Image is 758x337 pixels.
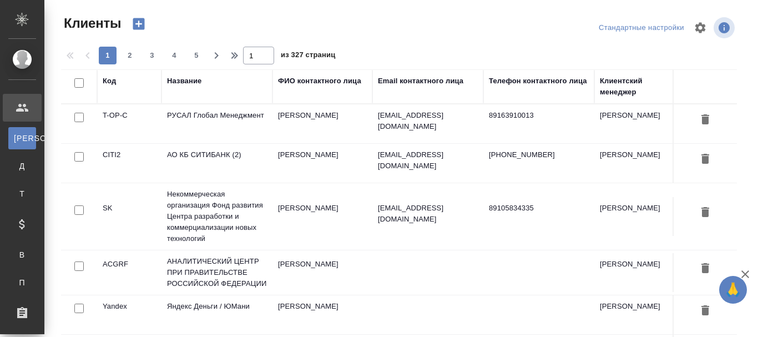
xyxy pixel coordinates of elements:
p: [EMAIL_ADDRESS][DOMAIN_NAME] [378,149,478,172]
span: П [14,277,31,288]
button: 2 [121,47,139,64]
td: РУСАЛ Глобал Менеджмент [161,104,272,143]
div: Клиентский менеджер [600,76,678,98]
span: Д [14,160,31,172]
button: Удалить [696,110,715,130]
td: [PERSON_NAME] [594,144,683,183]
span: из 327 страниц [281,48,335,64]
span: В [14,249,31,260]
td: Яндекс Деньги / ЮМани [161,295,272,334]
p: [PHONE_NUMBER] [489,149,589,160]
span: 🙏 [724,278,742,301]
td: Некоммерческая организация Фонд развития Центра разработки и коммерциализации новых технологий [161,183,272,250]
div: Название [167,76,201,87]
button: Удалить [696,259,715,279]
button: Удалить [696,149,715,170]
a: Т [8,183,36,205]
a: Д [8,155,36,177]
span: Т [14,188,31,199]
button: 3 [143,47,161,64]
td: [PERSON_NAME] [272,144,372,183]
td: [PERSON_NAME] [272,197,372,236]
p: [EMAIL_ADDRESS][DOMAIN_NAME] [378,203,478,225]
td: CITI2 [97,144,161,183]
div: ФИО контактного лица [278,76,361,87]
td: SK [97,197,161,236]
span: Настроить таблицу [687,14,714,41]
div: Код [103,76,116,87]
a: [PERSON_NAME] [8,127,36,149]
span: 4 [165,50,183,61]
td: АНАЛИТИЧЕСКИЙ ЦЕНТР ПРИ ПРАВИТЕЛЬСТВЕ РОССИЙСКОЙ ФЕДЕРАЦИИ [161,250,272,295]
button: 🙏 [719,276,747,304]
td: АО КБ СИТИБАНК (2) [161,144,272,183]
td: ACGRF [97,253,161,292]
div: Email контактного лица [378,76,463,87]
span: Посмотреть информацию [714,17,737,38]
td: [PERSON_NAME] [594,253,683,292]
p: 89163910013 [489,110,589,121]
span: 2 [121,50,139,61]
a: В [8,244,36,266]
span: 3 [143,50,161,61]
p: [EMAIL_ADDRESS][DOMAIN_NAME] [378,110,478,132]
td: Yandex [97,295,161,334]
div: split button [596,19,687,37]
td: [PERSON_NAME] [272,104,372,143]
td: [PERSON_NAME] [594,104,683,143]
div: Телефон контактного лица [489,76,587,87]
a: П [8,271,36,294]
p: 89105834335 [489,203,589,214]
button: 5 [188,47,205,64]
td: [PERSON_NAME] [272,253,372,292]
span: Клиенты [61,14,121,32]
td: [PERSON_NAME] [594,295,683,334]
td: [PERSON_NAME] [594,197,683,236]
button: 4 [165,47,183,64]
button: Создать [125,14,152,33]
button: Удалить [696,301,715,321]
span: 5 [188,50,205,61]
button: Удалить [696,203,715,223]
td: T-OP-C [97,104,161,143]
td: [PERSON_NAME] [272,295,372,334]
span: [PERSON_NAME] [14,133,31,144]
